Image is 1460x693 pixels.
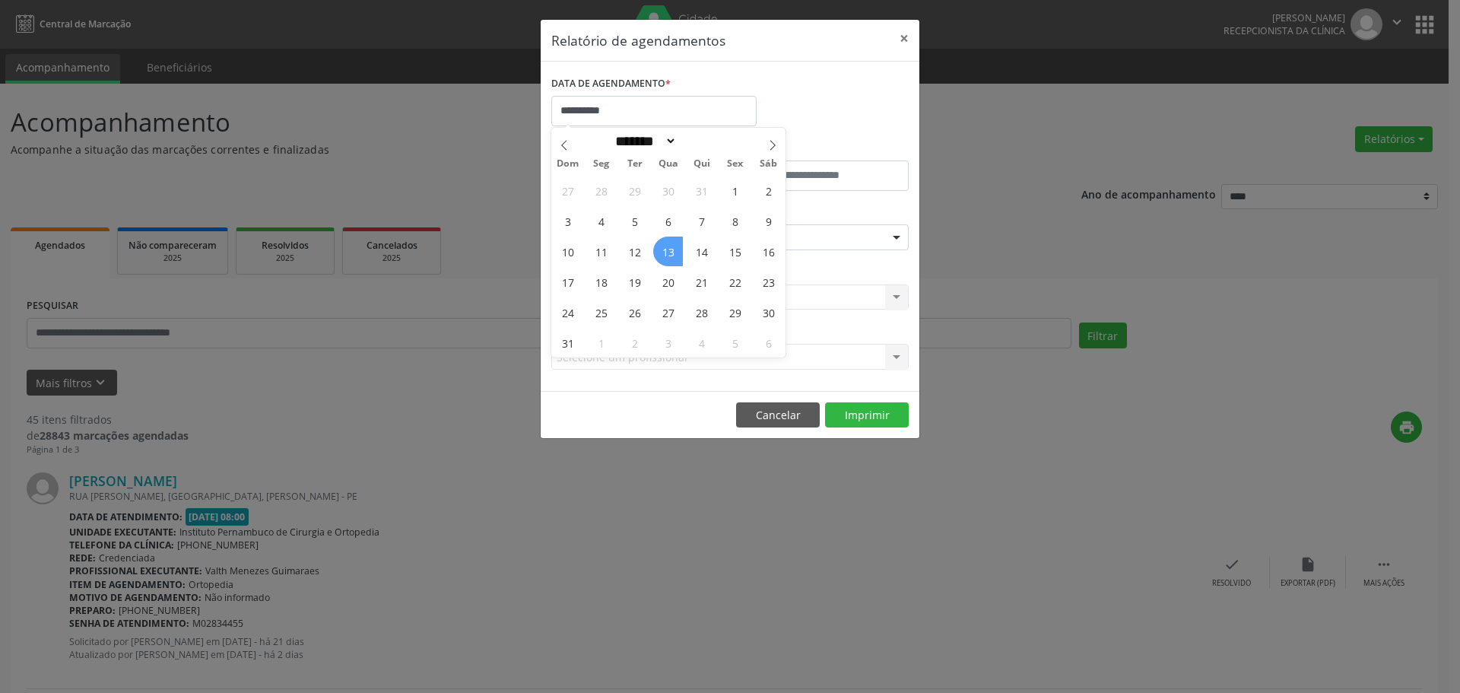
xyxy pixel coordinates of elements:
[685,159,719,169] span: Qui
[586,267,616,297] span: Agosto 18, 2025
[677,133,727,149] input: Year
[620,297,649,327] span: Agosto 26, 2025
[687,297,716,327] span: Agosto 28, 2025
[553,328,582,358] span: Agosto 31, 2025
[719,159,752,169] span: Sex
[734,137,909,161] label: ATÉ
[687,237,716,266] span: Agosto 14, 2025
[551,159,585,169] span: Dom
[720,176,750,205] span: Agosto 1, 2025
[551,72,671,96] label: DATA DE AGENDAMENTO
[553,267,582,297] span: Agosto 17, 2025
[553,237,582,266] span: Agosto 10, 2025
[620,328,649,358] span: Setembro 2, 2025
[825,402,909,428] button: Imprimir
[720,237,750,266] span: Agosto 15, 2025
[754,237,783,266] span: Agosto 16, 2025
[736,402,820,428] button: Cancelar
[687,267,716,297] span: Agosto 21, 2025
[653,206,683,236] span: Agosto 6, 2025
[752,159,786,169] span: Sáb
[720,328,750,358] span: Setembro 5, 2025
[620,206,649,236] span: Agosto 5, 2025
[610,133,677,149] select: Month
[653,297,683,327] span: Agosto 27, 2025
[754,267,783,297] span: Agosto 23, 2025
[620,237,649,266] span: Agosto 12, 2025
[551,30,725,50] h5: Relatório de agendamentos
[586,206,616,236] span: Agosto 4, 2025
[586,297,616,327] span: Agosto 25, 2025
[687,328,716,358] span: Setembro 4, 2025
[754,328,783,358] span: Setembro 6, 2025
[586,328,616,358] span: Setembro 1, 2025
[687,206,716,236] span: Agosto 7, 2025
[553,206,582,236] span: Agosto 3, 2025
[720,206,750,236] span: Agosto 8, 2025
[620,176,649,205] span: Julho 29, 2025
[553,176,582,205] span: Julho 27, 2025
[754,176,783,205] span: Agosto 2, 2025
[720,297,750,327] span: Agosto 29, 2025
[585,159,618,169] span: Seg
[754,297,783,327] span: Agosto 30, 2025
[653,176,683,205] span: Julho 30, 2025
[586,176,616,205] span: Julho 28, 2025
[754,206,783,236] span: Agosto 9, 2025
[652,159,685,169] span: Qua
[889,20,919,57] button: Close
[653,328,683,358] span: Setembro 3, 2025
[720,267,750,297] span: Agosto 22, 2025
[620,267,649,297] span: Agosto 19, 2025
[687,176,716,205] span: Julho 31, 2025
[586,237,616,266] span: Agosto 11, 2025
[653,237,683,266] span: Agosto 13, 2025
[618,159,652,169] span: Ter
[653,267,683,297] span: Agosto 20, 2025
[553,297,582,327] span: Agosto 24, 2025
